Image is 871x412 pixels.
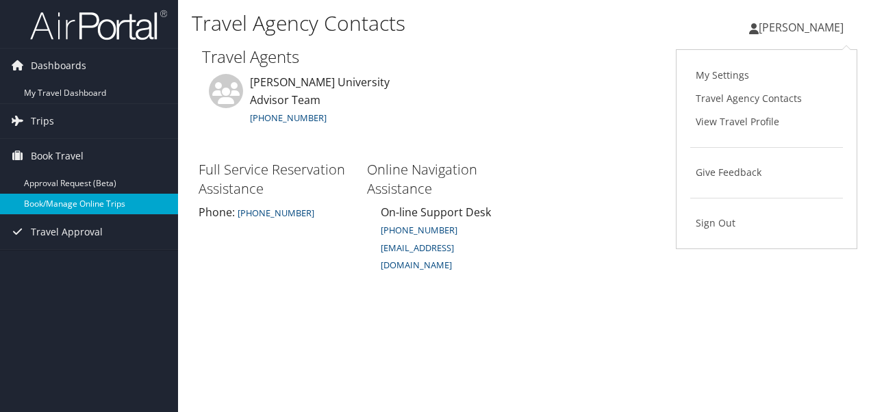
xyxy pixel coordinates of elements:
[192,9,635,38] h1: Travel Agency Contacts
[749,7,857,48] a: [PERSON_NAME]
[250,75,390,107] span: [PERSON_NAME] University Advisor Team
[381,240,454,272] a: [EMAIL_ADDRESS][DOMAIN_NAME]
[759,20,844,35] span: [PERSON_NAME]
[367,160,522,198] h3: Online Navigation Assistance
[381,224,457,236] a: [PHONE_NUMBER]
[690,64,843,87] a: My Settings
[30,9,167,41] img: airportal-logo.png
[31,49,86,83] span: Dashboards
[31,139,84,173] span: Book Travel
[31,215,103,249] span: Travel Approval
[199,160,353,198] h3: Full Service Reservation Assistance
[202,45,847,68] h2: Travel Agents
[690,161,843,184] a: Give Feedback
[31,104,54,138] span: Trips
[381,242,454,272] small: [EMAIL_ADDRESS][DOMAIN_NAME]
[690,211,843,235] a: Sign Out
[199,204,353,220] div: Phone:
[235,205,314,220] a: [PHONE_NUMBER]
[690,110,843,133] a: View Travel Profile
[690,87,843,110] a: Travel Agency Contacts
[238,207,314,219] small: [PHONE_NUMBER]
[381,205,491,220] span: On-line Support Desk
[250,112,327,124] a: [PHONE_NUMBER]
